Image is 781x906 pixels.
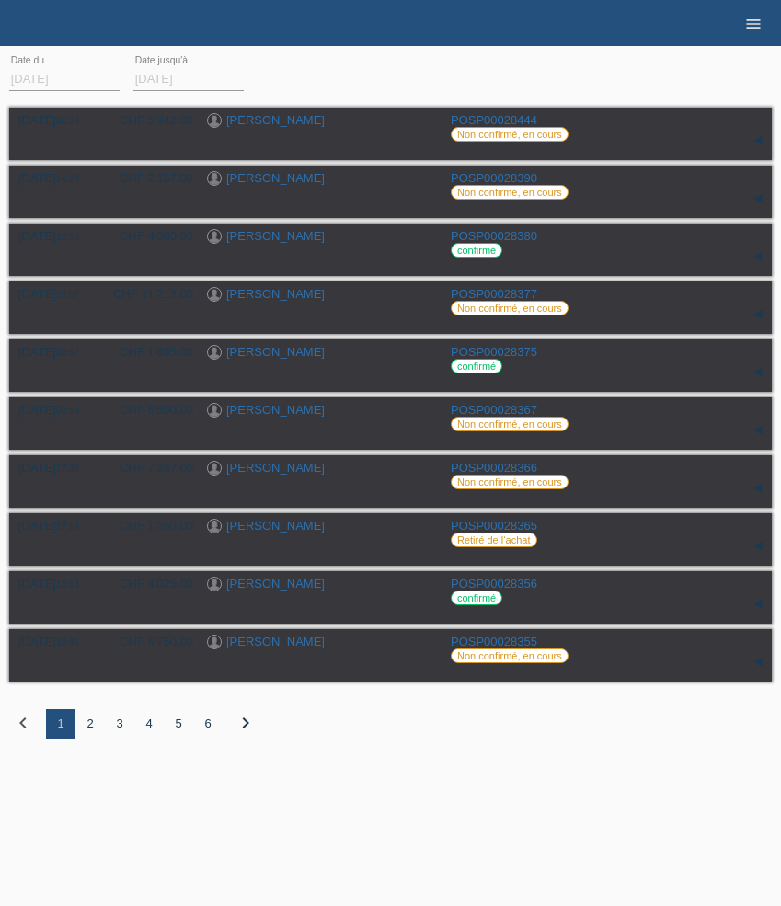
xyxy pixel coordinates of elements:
[106,519,193,533] div: CHF 1'250.00
[106,171,193,185] div: CHF 2'157.00
[744,15,763,33] i: menu
[18,229,92,243] div: [DATE]
[18,461,92,475] div: [DATE]
[18,577,92,591] div: [DATE]
[451,229,537,243] a: POSP00028380
[451,635,537,648] a: POSP00028355
[193,709,223,739] div: 6
[46,709,75,739] div: 1
[451,461,537,475] a: POSP00028366
[744,475,772,502] div: étendre/coller
[235,712,257,734] i: chevron_right
[106,403,193,417] div: CHF 6'500.00
[226,113,325,127] a: [PERSON_NAME]
[226,287,325,301] a: [PERSON_NAME]
[451,171,537,185] a: POSP00028390
[106,345,193,359] div: CHF 1'695.00
[451,417,569,431] label: Non confirmé, en cours
[451,301,569,315] label: Non confirmé, en cours
[451,403,537,417] a: POSP00028367
[56,174,79,184] span: 14:29
[226,577,325,591] a: [PERSON_NAME]
[18,635,92,648] div: [DATE]
[226,635,325,648] a: [PERSON_NAME]
[451,519,537,533] a: POSP00028365
[56,348,79,358] span: 09:52
[451,475,569,489] label: Non confirmé, en cours
[451,127,569,142] label: Non confirmé, en cours
[744,185,772,212] div: étendre/coller
[744,417,772,444] div: étendre/coller
[56,232,79,242] span: 10:53
[105,709,134,739] div: 3
[451,591,502,605] label: confirmé
[56,522,79,532] span: 17:19
[744,127,772,155] div: étendre/coller
[106,229,193,243] div: CHF 4'080.00
[735,17,772,29] a: menu
[226,461,325,475] a: [PERSON_NAME]
[18,519,92,533] div: [DATE]
[451,577,537,591] a: POSP00028356
[451,648,569,663] label: Non confirmé, en cours
[744,359,772,386] div: étendre/coller
[134,709,164,739] div: 4
[226,403,325,417] a: [PERSON_NAME]
[226,345,325,359] a: [PERSON_NAME]
[226,229,325,243] a: [PERSON_NAME]
[18,287,92,301] div: [DATE]
[75,709,105,739] div: 2
[744,243,772,270] div: étendre/coller
[744,301,772,328] div: étendre/coller
[451,345,537,359] a: POSP00028375
[106,461,193,475] div: CHF 7'367.00
[56,579,79,590] span: 13:53
[18,345,92,359] div: [DATE]
[744,533,772,560] div: étendre/coller
[18,403,92,417] div: [DATE]
[164,709,193,739] div: 5
[451,359,502,373] label: confirmé
[451,533,537,547] label: Retiré de l‘achat
[451,243,502,258] label: confirmé
[744,591,772,618] div: étendre/coller
[451,185,569,200] label: Non confirmé, en cours
[56,290,79,300] span: 10:07
[56,406,79,416] span: 04:50
[56,464,79,474] span: 17:39
[106,287,193,301] div: CHF 11'213.00
[18,171,92,185] div: [DATE]
[106,635,193,648] div: CHF 8'750.00
[56,116,79,126] span: 08:34
[106,577,193,591] div: CHF 4'025.00
[56,637,79,648] span: 10:41
[744,648,772,676] div: étendre/coller
[451,287,537,301] a: POSP00028377
[226,171,325,185] a: [PERSON_NAME]
[18,113,92,127] div: [DATE]
[451,113,537,127] a: POSP00028444
[106,113,193,127] div: CHF 5'942.00
[226,519,325,533] a: [PERSON_NAME]
[12,712,34,734] i: chevron_left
